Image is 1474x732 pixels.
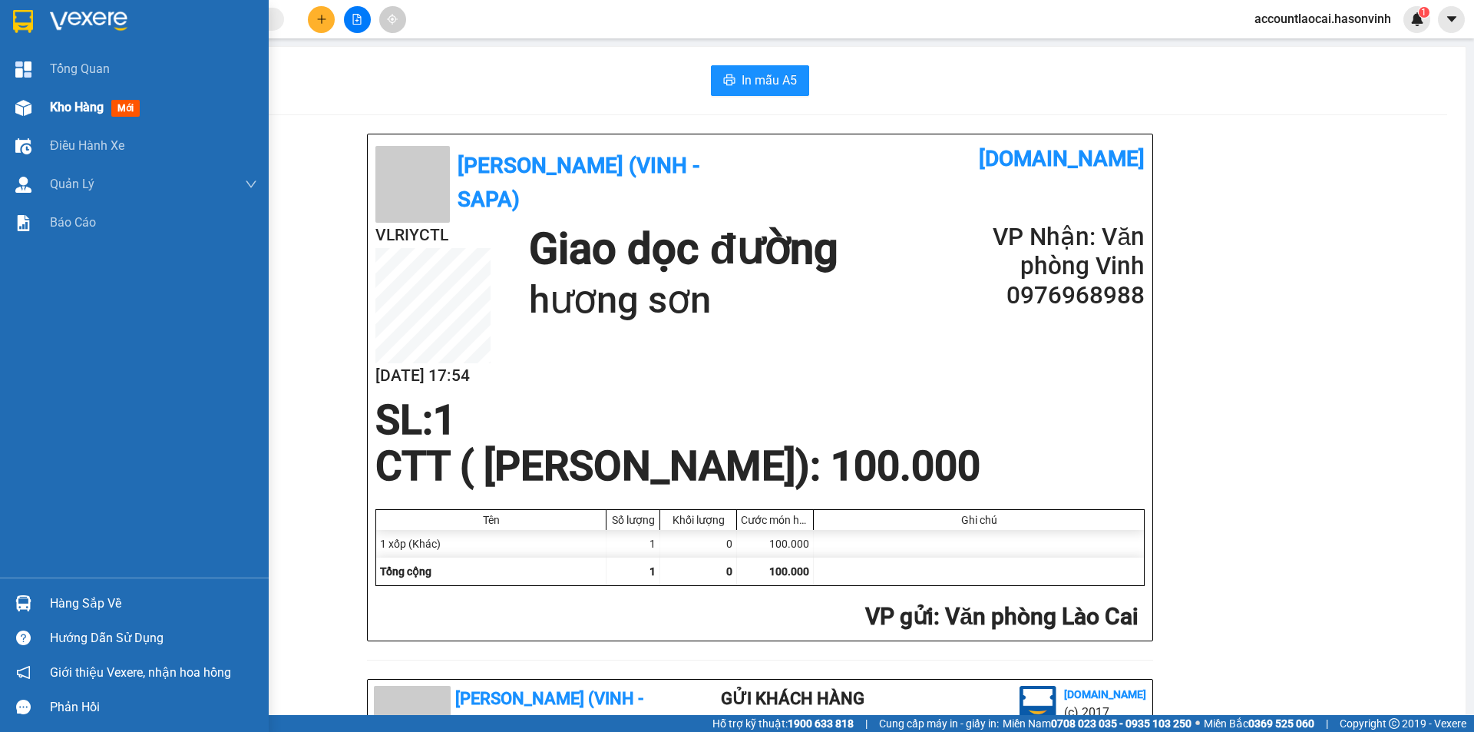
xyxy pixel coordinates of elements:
[50,663,231,682] span: Giới thiệu Vexere, nhận hoa hồng
[15,138,31,154] img: warehouse-icon
[818,514,1140,526] div: Ghi chú
[788,717,854,730] strong: 1900 633 818
[50,174,94,194] span: Quản Lý
[245,178,257,190] span: down
[111,100,140,117] span: mới
[529,276,838,325] h1: hương sơn
[352,14,362,25] span: file-add
[1003,715,1191,732] span: Miền Nam
[50,592,257,615] div: Hàng sắp về
[1326,715,1328,732] span: |
[50,627,257,650] div: Hướng dẫn sử dụng
[664,514,732,526] div: Khối lượng
[879,715,999,732] span: Cung cấp máy in - giấy in:
[380,514,602,526] div: Tên
[13,10,33,33] img: logo-vxr
[1064,703,1146,722] li: (c) 2017
[649,565,656,578] span: 1
[50,59,110,78] span: Tổng Quan
[1051,717,1191,730] strong: 0708 023 035 - 0935 103 250
[458,153,700,212] b: [PERSON_NAME] (Vinh - Sapa)
[433,396,456,444] span: 1
[344,6,371,33] button: file-add
[741,514,809,526] div: Cước món hàng
[865,715,868,732] span: |
[380,565,431,578] span: Tổng cộng
[375,396,433,444] span: SL:
[1020,686,1056,723] img: logo.jpg
[1195,720,1200,727] span: ⚪️
[660,530,737,558] div: 0
[726,565,732,578] span: 0
[50,100,104,114] span: Kho hàng
[723,74,735,88] span: printer
[610,514,656,526] div: Số lượng
[1438,6,1465,33] button: caret-down
[308,6,335,33] button: plus
[960,223,1145,281] h2: VP Nhận: Văn phòng Vinh
[16,700,31,714] span: message
[16,631,31,645] span: question-circle
[316,14,327,25] span: plus
[721,689,864,708] b: Gửi khách hàng
[712,715,854,732] span: Hỗ trợ kỹ thuật:
[1389,718,1400,729] span: copyright
[529,223,838,276] h1: Giao dọc đường
[979,146,1145,171] b: [DOMAIN_NAME]
[375,363,491,389] h2: [DATE] 17:54
[960,281,1145,310] h2: 0976968988
[1242,9,1403,28] span: accountlaocai.hasonvinh
[15,177,31,193] img: warehouse-icon
[387,14,398,25] span: aim
[376,530,606,558] div: 1 xốp (Khác)
[50,696,257,719] div: Phản hồi
[1204,715,1314,732] span: Miền Bắc
[366,443,990,489] div: CTT ( [PERSON_NAME]) : 100.000
[1445,12,1459,26] span: caret-down
[742,71,797,90] span: In mẫu A5
[375,223,491,248] h2: VLRIYCTL
[15,100,31,116] img: warehouse-icon
[606,530,660,558] div: 1
[15,595,31,611] img: warehouse-icon
[375,601,1139,633] h2: : Văn phòng Lào Cai
[1248,717,1314,730] strong: 0369 525 060
[1064,688,1146,701] b: [DOMAIN_NAME]
[769,565,809,578] span: 100.000
[379,6,406,33] button: aim
[1410,12,1424,26] img: icon-new-feature
[50,136,124,155] span: Điều hành xe
[1419,7,1429,18] sup: 1
[50,213,96,232] span: Báo cáo
[737,530,814,558] div: 100.000
[15,61,31,78] img: dashboard-icon
[16,665,31,680] span: notification
[711,65,809,96] button: printerIn mẫu A5
[865,603,934,630] span: VP gửi
[1421,7,1426,18] span: 1
[15,215,31,231] img: solution-icon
